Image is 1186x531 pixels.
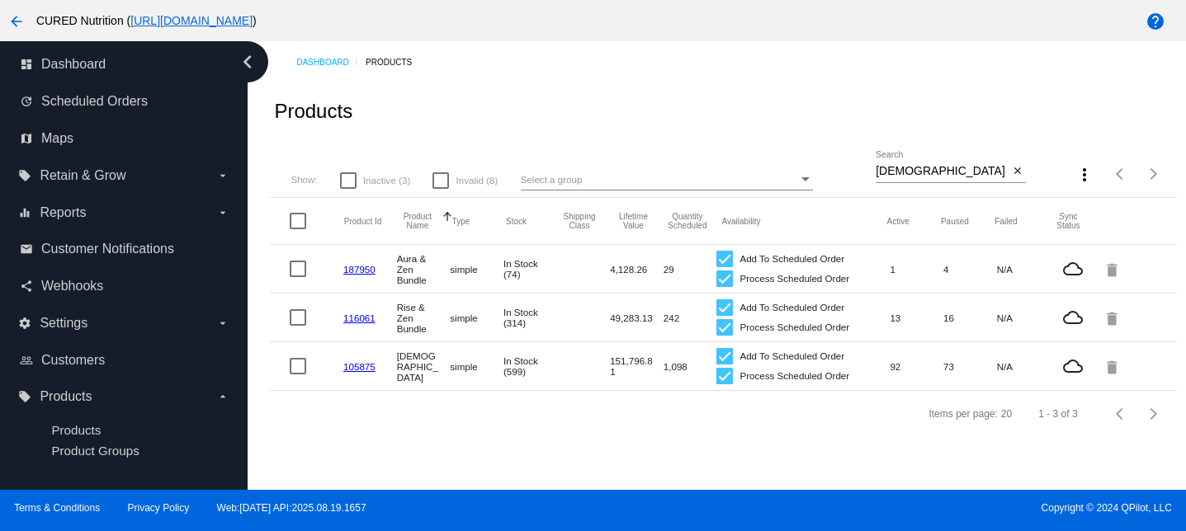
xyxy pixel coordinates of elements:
button: Change sorting for TotalQuantityScheduledPaused [941,216,969,226]
span: Maps [41,131,73,146]
i: local_offer [18,169,31,182]
mat-icon: arrow_back [7,12,26,31]
mat-header-cell: Availability [722,217,887,226]
button: Previous page [1104,397,1137,430]
i: arrow_drop_down [216,169,229,182]
span: Add To Scheduled Order [739,346,844,366]
mat-cell: 1,098 [664,357,717,376]
mat-cell: 4,128.26 [610,260,664,279]
button: Change sorting for ProductName [398,212,437,230]
a: Terms & Conditions [14,502,100,514]
span: Process Scheduled Order [739,269,849,289]
span: Customers [41,353,105,368]
mat-cell: In Stock (74) [503,254,557,284]
span: Settings [40,316,87,331]
a: Products [51,423,101,437]
button: Next page [1137,397,1170,430]
mat-cell: Aura & Zen Bundle [397,249,451,289]
mat-icon: delete [1103,256,1123,282]
div: 20 [1001,408,1012,420]
div: 1 - 3 of 3 [1038,408,1077,420]
i: share [20,280,33,293]
mat-cell: In Stock (314) [503,303,557,332]
i: map [20,132,33,145]
mat-icon: cloud_queue [1050,259,1095,279]
input: Search [876,165,1009,178]
mat-cell: 151,796.81 [610,351,664,381]
span: Products [40,389,92,404]
a: people_outline Customers [20,347,229,374]
div: Items per page: [928,408,997,420]
mat-cell: Rise & Zen Bundle [397,298,451,338]
span: Process Scheduled Order [739,317,849,337]
a: share Webhooks [20,273,229,299]
mat-icon: delete [1103,305,1123,331]
button: Change sorting for QuantityScheduled [668,212,706,230]
button: Clear [1009,163,1026,181]
mat-cell: In Stock (599) [503,351,557,381]
span: Dashboard [41,57,106,72]
mat-select: Select a group [521,170,813,190]
h2: Products [274,100,352,123]
a: 187950 [343,264,376,275]
mat-icon: close [1012,165,1023,178]
mat-cell: 4 [943,260,997,279]
i: dashboard [20,58,33,71]
span: Inactive (3) [363,171,410,190]
mat-icon: more_vert [1075,165,1094,185]
a: map Maps [20,125,229,152]
button: Change sorting for TotalQuantityFailed [995,216,1017,226]
i: settings [18,317,31,330]
mat-cell: 29 [664,260,717,279]
a: Products [366,49,427,75]
a: Web:[DATE] API:2025.08.19.1657 [217,502,366,514]
span: Scheduled Orders [41,94,148,109]
mat-cell: 49,283.13 [610,308,664,327]
span: Webhooks [41,279,103,294]
span: Copyright © 2024 QPilot, LLC [607,502,1172,514]
button: Change sorting for ProductType [452,216,470,226]
mat-cell: 92 [890,357,943,376]
mat-cell: simple [450,357,503,376]
i: equalizer [18,206,31,219]
mat-icon: cloud_queue [1050,356,1095,376]
button: Change sorting for TotalQuantityScheduledActive [887,216,910,226]
i: arrow_drop_down [216,390,229,403]
mat-cell: 16 [943,308,997,327]
button: Next page [1137,157,1170,190]
button: Previous page [1104,157,1137,190]
span: Select a group [521,174,583,185]
mat-icon: delete [1103,354,1123,379]
span: CURED Nutrition ( ) [36,14,257,27]
i: email [20,242,33,256]
span: Invalid (8) [456,171,498,190]
a: 105875 [343,361,376,372]
i: arrow_drop_down [216,317,229,330]
span: Show: [291,174,317,185]
mat-cell: 73 [943,357,997,376]
mat-cell: N/A [997,308,1051,327]
i: update [20,95,33,108]
i: chevron_left [234,49,261,75]
i: local_offer [18,390,31,403]
a: [URL][DOMAIN_NAME] [130,14,253,27]
mat-cell: N/A [997,260,1051,279]
a: update Scheduled Orders [20,88,229,115]
mat-cell: 13 [890,308,943,327]
span: Add To Scheduled Order [739,298,844,317]
mat-cell: [DEMOGRAPHIC_DATA] [397,346,451,387]
mat-icon: cloud_queue [1050,308,1095,327]
a: Dashboard [296,49,366,75]
i: people_outline [20,354,33,367]
button: Change sorting for ExternalId [344,216,382,226]
mat-cell: simple [450,308,503,327]
mat-cell: N/A [997,357,1051,376]
mat-icon: help [1146,12,1165,31]
a: Product Groups [51,444,139,458]
span: Retain & Grow [40,168,125,183]
span: Customer Notifications [41,242,174,256]
a: email Customer Notifications [20,236,229,262]
mat-cell: 1 [890,260,943,279]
